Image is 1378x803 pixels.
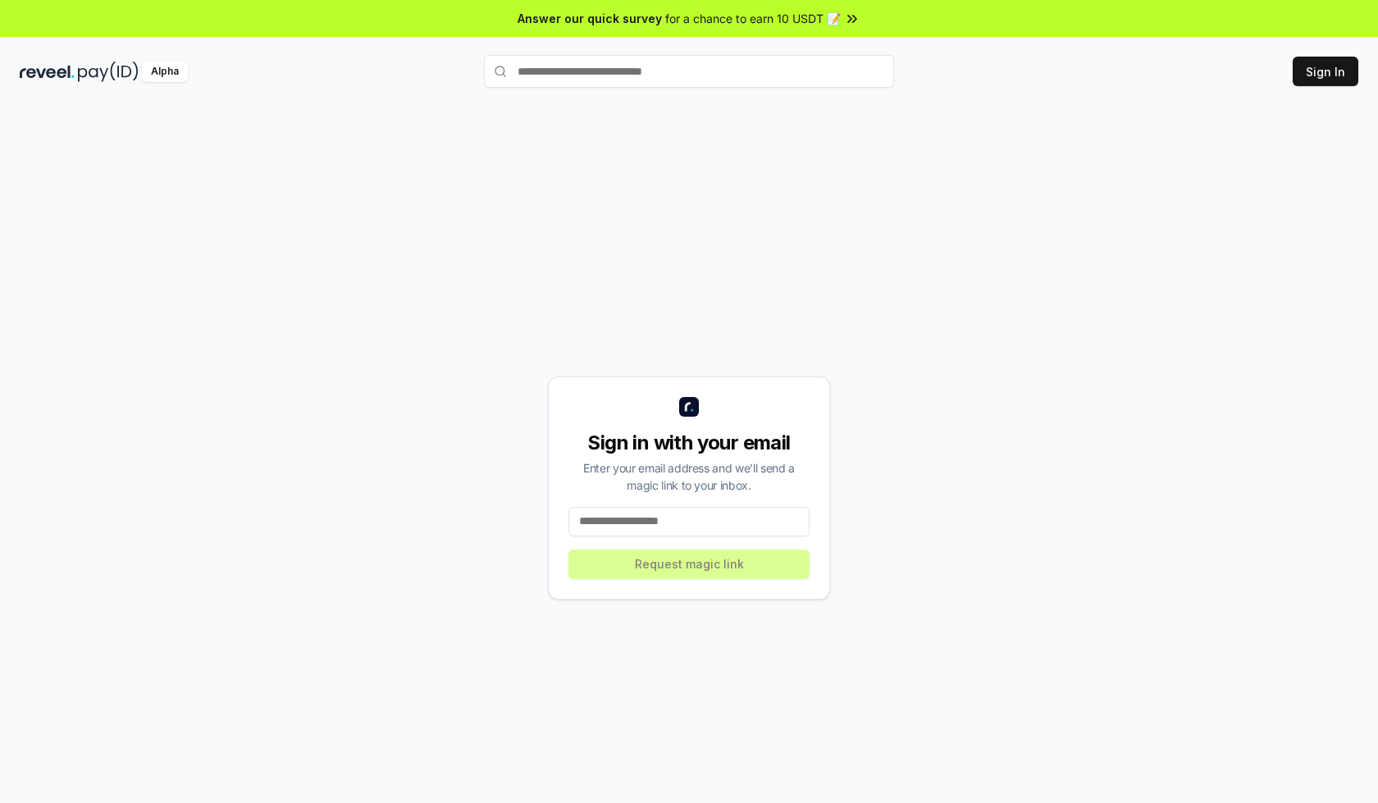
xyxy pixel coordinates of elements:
[665,10,841,27] span: for a chance to earn 10 USDT 📝
[568,430,810,456] div: Sign in with your email
[518,10,662,27] span: Answer our quick survey
[78,62,139,82] img: pay_id
[568,459,810,494] div: Enter your email address and we’ll send a magic link to your inbox.
[679,397,699,417] img: logo_small
[1293,57,1358,86] button: Sign In
[142,62,188,82] div: Alpha
[20,62,75,82] img: reveel_dark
